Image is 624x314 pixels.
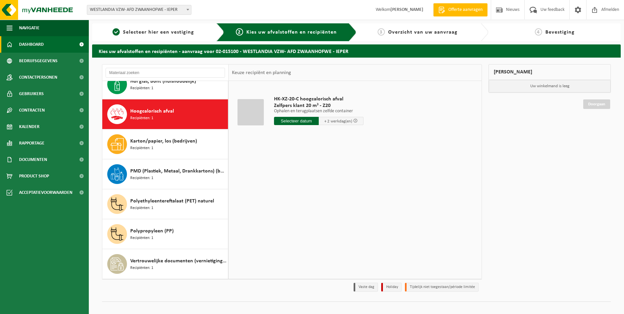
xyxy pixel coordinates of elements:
[102,69,228,99] button: Hol glas, bont (huishoudelijk) Recipiënten: 1
[102,219,228,249] button: Polypropyleen (PP) Recipiënten: 1
[106,68,225,78] input: Materiaal zoeken
[130,205,153,211] span: Recipiënten: 1
[130,145,153,151] span: Recipiënten: 1
[19,36,44,53] span: Dashboard
[488,64,611,80] div: [PERSON_NAME]
[130,85,153,92] span: Recipiënten: 1
[274,102,363,109] span: Zelfpers klant 20 m³ - Z20
[535,28,542,36] span: 4
[123,30,194,35] span: Selecteer hier een vestiging
[19,69,57,86] span: Contactpersonen
[92,44,621,57] h2: Kies uw afvalstoffen en recipiënten - aanvraag voor 02-015100 - WESTLANDIA VZW- AFD ZWAANHOFWE - ...
[130,167,226,175] span: PMD (Plastiek, Metaal, Drankkartons) (bedrijven)
[583,99,610,109] a: Doorgaan
[130,227,174,235] span: Polypropyleen (PP)
[102,99,228,129] button: Hoogcalorisch afval Recipiënten: 1
[130,257,226,265] span: Vertrouwelijke documenten (vernietiging - recyclage)
[130,175,153,181] span: Recipiënten: 1
[447,7,484,13] span: Offerte aanvragen
[102,249,228,279] button: Vertrouwelijke documenten (vernietiging - recyclage) Recipiënten: 1
[19,20,39,36] span: Navigatie
[130,235,153,241] span: Recipiënten: 1
[274,117,319,125] input: Selecteer datum
[405,283,479,292] li: Tijdelijk niet toegestaan/période limitée
[388,30,458,35] span: Overzicht van uw aanvraag
[433,3,487,16] a: Offerte aanvragen
[19,151,47,168] span: Documenten
[130,137,197,145] span: Karton/papier, los (bedrijven)
[130,115,153,121] span: Recipiënten: 1
[390,7,423,12] strong: [PERSON_NAME]
[102,159,228,189] button: PMD (Plastiek, Metaal, Drankkartons) (bedrijven) Recipiënten: 1
[354,283,378,292] li: Vaste dag
[19,102,45,118] span: Contracten
[274,96,363,102] span: HK-XZ-20-C hoogcalorisch afval
[236,28,243,36] span: 2
[130,107,174,115] span: Hoogcalorisch afval
[130,265,153,271] span: Recipiënten: 1
[19,53,58,69] span: Bedrijfsgegevens
[19,168,49,184] span: Product Shop
[112,28,120,36] span: 1
[102,129,228,159] button: Karton/papier, los (bedrijven) Recipiënten: 1
[102,189,228,219] button: Polyethyleentereftalaat (PET) naturel Recipiënten: 1
[130,197,214,205] span: Polyethyleentereftalaat (PET) naturel
[246,30,337,35] span: Kies uw afvalstoffen en recipiënten
[545,30,575,35] span: Bevestiging
[274,109,363,114] p: Ophalen en terugplaatsen zelfde container
[324,119,352,123] span: + 2 werkdag(en)
[19,86,44,102] span: Gebruikers
[19,184,72,201] span: Acceptatievoorwaarden
[87,5,191,14] span: WESTLANDIA VZW- AFD ZWAANHOFWE - IEPER
[19,135,44,151] span: Rapportage
[381,283,402,292] li: Holiday
[489,80,611,92] p: Uw winkelmand is leeg
[95,28,211,36] a: 1Selecteer hier een vestiging
[229,65,294,81] div: Keuze recipiënt en planning
[87,5,191,15] span: WESTLANDIA VZW- AFD ZWAANHOFWE - IEPER
[130,77,196,85] span: Hol glas, bont (huishoudelijk)
[378,28,385,36] span: 3
[19,118,39,135] span: Kalender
